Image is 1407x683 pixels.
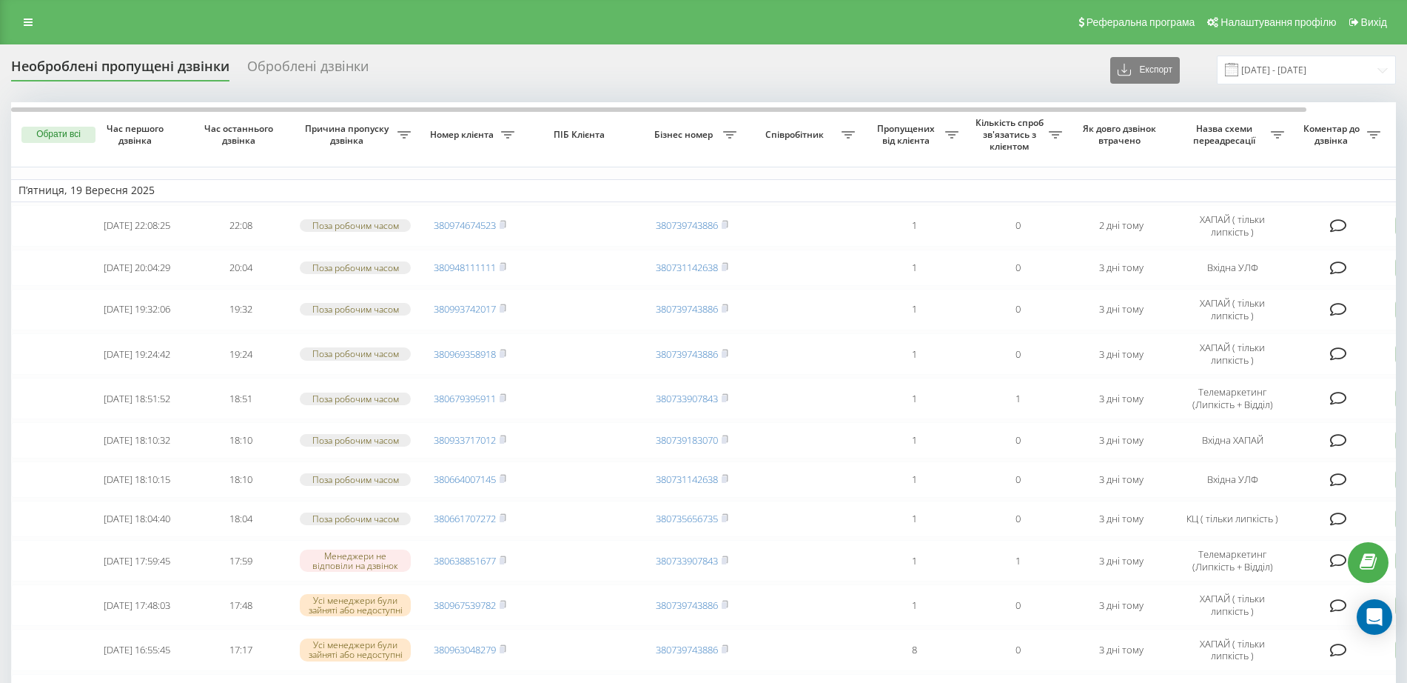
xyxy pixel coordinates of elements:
td: 0 [966,584,1069,626]
a: 380993742017 [434,302,496,316]
td: [DATE] 19:24:42 [85,333,189,375]
a: 380739743886 [656,219,718,232]
a: 380969358918 [434,347,496,361]
td: Вхідна УЛФ [1173,250,1292,286]
td: 17:17 [189,629,292,670]
span: ПІБ Клієнта [534,129,628,141]
a: 380963048279 [434,643,496,656]
td: 8 [862,629,966,670]
td: [DATE] 17:59:45 [85,540,189,582]
td: 3 дні тому [1069,540,1173,582]
span: Час першого дзвінка [97,123,177,146]
div: Необроблені пропущені дзвінки [11,59,229,81]
td: [DATE] 17:48:03 [85,584,189,626]
span: Коментар до дзвінка [1299,123,1367,146]
td: 0 [966,501,1069,537]
td: Телемаркетинг (Липкість + Відділ) [1173,378,1292,419]
td: 18:04 [189,501,292,537]
td: Телемаркетинг (Липкість + Відділ) [1173,540,1292,582]
td: ХАПАЙ ( тільки липкість ) [1173,333,1292,375]
td: 18:10 [189,462,292,498]
a: 380739183070 [656,433,718,447]
a: 380638851677 [434,554,496,567]
div: Оброблені дзвінки [247,59,369,81]
td: [DATE] 22:08:25 [85,205,189,247]
a: 380948111111 [434,261,496,274]
a: 380739743886 [656,347,718,361]
td: 3 дні тому [1069,250,1173,286]
span: Назва схеми переадресації [1181,123,1271,146]
td: Вхідна УЛФ [1173,462,1292,498]
div: Open Intercom Messenger [1357,599,1392,635]
a: 380967539782 [434,599,496,612]
td: 3 дні тому [1069,584,1173,626]
td: 1 [862,422,966,459]
a: 380731142638 [656,473,718,486]
td: 3 дні тому [1069,462,1173,498]
td: 0 [966,462,1069,498]
a: 380974674523 [434,219,496,232]
td: 3 дні тому [1069,501,1173,537]
td: 1 [862,333,966,375]
td: 3 дні тому [1069,378,1173,419]
td: 22:08 [189,205,292,247]
span: Пропущених від клієнта [870,123,945,146]
td: 0 [966,205,1069,247]
a: 380733907843 [656,392,718,405]
span: Причина пропуску дзвінка [300,123,397,146]
td: ХАПАЙ ( тільки липкість ) [1173,629,1292,670]
td: [DATE] 18:10:15 [85,462,189,498]
div: Поза робочим часом [300,393,411,405]
td: 0 [966,289,1069,330]
td: [DATE] 18:51:52 [85,378,189,419]
td: ХАПАЙ ( тільки липкість ) [1173,584,1292,626]
td: 0 [966,250,1069,286]
div: Поза робочим часом [300,303,411,316]
td: 1 [862,250,966,286]
td: 1 [862,584,966,626]
span: Час останнього дзвінка [201,123,281,146]
td: 1 [862,501,966,537]
td: 0 [966,422,1069,459]
span: Як довго дзвінок втрачено [1081,123,1161,146]
td: КЦ ( тільки липкість ) [1173,501,1292,537]
a: 380739743886 [656,302,718,316]
a: 380933717012 [434,433,496,447]
button: Експорт [1110,57,1180,84]
td: 1 [966,378,1069,419]
td: 1 [862,378,966,419]
td: 3 дні тому [1069,422,1173,459]
button: Обрати всі [21,127,95,143]
td: 3 дні тому [1069,333,1173,375]
td: [DATE] 20:04:29 [85,250,189,286]
div: Поза робочим часом [300,261,411,274]
td: 18:10 [189,422,292,459]
td: ХАПАЙ ( тільки липкість ) [1173,205,1292,247]
td: ХАПАЙ ( тільки липкість ) [1173,289,1292,330]
a: 380735656735 [656,512,718,525]
td: 3 дні тому [1069,289,1173,330]
td: 17:48 [189,584,292,626]
td: [DATE] 18:10:32 [85,422,189,459]
div: Поза робочим часом [300,347,411,360]
td: 18:51 [189,378,292,419]
td: Вхідна ХАПАЙ [1173,422,1292,459]
td: 1 [966,540,1069,582]
a: 380679395911 [434,392,496,405]
a: 380661707272 [434,512,496,525]
td: [DATE] 18:04:40 [85,501,189,537]
td: 1 [862,205,966,247]
a: 380739743886 [656,599,718,612]
span: Налаштування профілю [1220,16,1336,28]
span: Номер клієнта [426,129,501,141]
td: 1 [862,289,966,330]
td: 17:59 [189,540,292,582]
td: 19:24 [189,333,292,375]
div: Поза робочим часом [300,513,411,525]
a: 380739743886 [656,643,718,656]
div: Поза робочим часом [300,473,411,486]
a: 380731142638 [656,261,718,274]
div: Усі менеджери були зайняті або недоступні [300,594,411,616]
div: Поза робочим часом [300,219,411,232]
div: Усі менеджери були зайняті або недоступні [300,639,411,661]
